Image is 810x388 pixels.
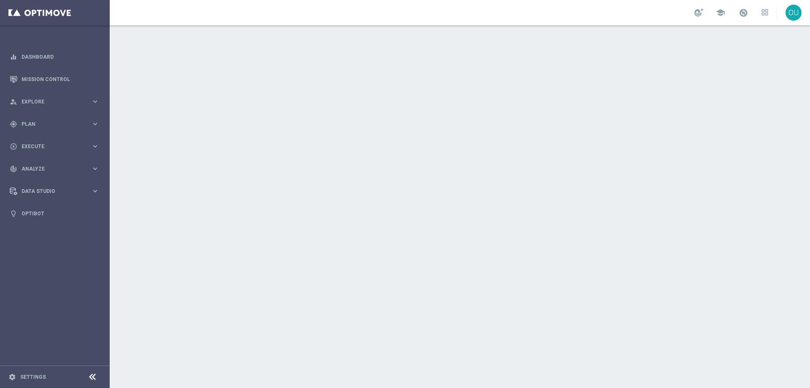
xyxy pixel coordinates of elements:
div: Execute [10,143,91,150]
div: Data Studio [10,187,91,195]
span: Plan [22,122,91,127]
button: lightbulb Optibot [9,210,100,217]
button: person_search Explore keyboard_arrow_right [9,98,100,105]
div: Dashboard [10,46,99,68]
a: Settings [20,374,46,380]
i: gps_fixed [10,120,17,128]
span: Execute [22,144,91,149]
a: Dashboard [22,46,99,68]
i: keyboard_arrow_right [91,187,99,195]
a: Mission Control [22,68,99,90]
a: Optibot [22,202,99,225]
i: settings [8,373,16,381]
div: Optibot [10,202,99,225]
button: gps_fixed Plan keyboard_arrow_right [9,121,100,128]
i: lightbulb [10,210,17,217]
div: Explore [10,98,91,106]
i: equalizer [10,53,17,61]
i: keyboard_arrow_right [91,165,99,173]
i: keyboard_arrow_right [91,120,99,128]
div: Plan [10,120,91,128]
span: Explore [22,99,91,104]
div: Analyze [10,165,91,173]
button: track_changes Analyze keyboard_arrow_right [9,166,100,172]
button: Data Studio keyboard_arrow_right [9,188,100,195]
div: Mission Control [10,68,99,90]
i: track_changes [10,165,17,173]
i: keyboard_arrow_right [91,142,99,150]
button: equalizer Dashboard [9,54,100,60]
i: person_search [10,98,17,106]
i: play_circle_outline [10,143,17,150]
div: OU [786,5,802,21]
span: Data Studio [22,189,91,194]
button: play_circle_outline Execute keyboard_arrow_right [9,143,100,150]
span: school [716,8,725,17]
button: Mission Control [9,76,100,83]
span: Analyze [22,166,91,171]
i: keyboard_arrow_right [91,98,99,106]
